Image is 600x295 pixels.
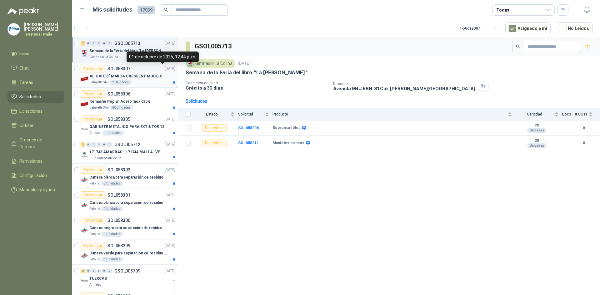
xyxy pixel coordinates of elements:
a: Chat [7,62,64,74]
p: Caneca blanca para separación de residuos 10 LT [89,200,167,206]
div: 2 Unidades [110,80,131,85]
div: 1 Unidades [101,206,123,211]
div: Unidades [527,128,547,133]
span: Cantidad [515,112,553,116]
div: 0 [107,41,112,46]
div: Por cotizar [81,166,105,174]
p: GSOL005712 [114,142,140,147]
span: Estado [194,112,229,116]
img: Company Logo [81,50,88,57]
div: Por cotizar [202,124,227,132]
p: ALICATE 8" MARCA CRESCENT MODELO 38008tv [89,73,167,79]
p: Dirección [333,81,475,86]
p: Almatec [89,282,101,287]
a: Configuración [7,170,64,181]
div: Por cotizar [81,90,105,98]
div: Por cotizar [81,217,105,224]
div: 5 Unidades [101,181,123,186]
p: Lafayette SAS [89,105,108,110]
div: 0 [107,142,112,147]
div: 0 [97,41,101,46]
span: Producto [272,112,507,116]
div: 1 Unidades [101,257,123,262]
p: Patojito [89,257,100,262]
p: Caneca verde para separación de residuo 55 LT [89,250,167,256]
b: Manteles blancos [272,141,304,146]
p: TUERCAS [89,276,107,282]
span: Manuales y ayuda [19,186,55,193]
p: Patojito [89,206,100,211]
th: # COTs [575,108,600,120]
p: 171743 AMARRAS - 171744 MALLA LVP [89,149,160,155]
p: Condición de pago [186,81,328,85]
b: 0 [575,140,592,146]
p: [DATE] [165,142,175,148]
h3: GSOL005713 [195,42,232,51]
img: Company Logo [81,252,88,259]
p: [PERSON_NAME] [PERSON_NAME] [24,22,64,31]
p: [DATE] [165,116,175,122]
th: Docs [562,108,575,120]
div: 0 [102,41,107,46]
span: Órdenes de Compra [19,136,58,150]
span: 17039 [137,6,155,14]
a: Manuales y ayuda [7,184,64,196]
p: Remache Pop En Acero Inoxidable [89,99,151,105]
img: Logo peakr [7,7,39,15]
div: 0 [107,269,112,273]
p: [DATE] [165,41,175,47]
p: SOL058301 [107,193,130,197]
span: search [164,7,168,12]
span: Chat [19,65,29,71]
img: Company Logo [81,227,88,234]
p: [DATE] [238,61,250,66]
a: Tareas [7,76,64,88]
p: Caneca blanca para separación de residuos 121 LT [89,175,167,180]
a: Solicitudes [7,91,64,103]
h1: Mis solicitudes [92,5,132,14]
img: Company Logo [81,100,88,108]
th: Producto [272,108,515,120]
p: Lafayette SAS [89,80,108,85]
p: [DATE] [165,192,175,198]
p: GABINETE METALICO PARA EXTINTOR 15 LB [89,124,167,130]
p: Almatec [89,130,101,135]
span: Remisiones [19,158,42,165]
th: Solicitud [238,108,272,120]
a: 3 0 0 0 0 0 GSOL005709[DATE] Company LogoTUERCASAlmatec [81,267,177,287]
p: Patojito [89,232,100,237]
a: Por cotizarSOL058302[DATE] Company LogoCaneca blanca para separación de residuos 121 LTPatojito5 ... [72,164,178,189]
p: Semana de la Feria del libro "La [PERSON_NAME]" [186,69,308,76]
b: 20 [515,138,558,143]
b: 20 [515,123,558,128]
p: Crédito a 30 días [186,85,328,91]
button: No Leídos [556,22,592,34]
div: 0 [86,41,91,46]
div: 0 [91,269,96,273]
a: SOL058311 [238,141,259,145]
span: Tareas [19,79,33,86]
a: Licitaciones [7,105,64,117]
b: Sobremanteles [272,125,301,130]
div: 50 Unidades [110,105,133,110]
p: Gimnasio La Colina [89,55,118,60]
p: Avenida 9N # 56N-81 Cali , [PERSON_NAME][GEOGRAPHIC_DATA] [333,86,475,91]
a: 2 0 0 0 0 0 GSOL005713[DATE] Company LogoSemana de la Feria del libro "La [PERSON_NAME]"Gimnasio ... [81,40,177,60]
b: SOL058308 [238,126,259,130]
b: 0 [575,125,592,131]
p: SOL058305 [107,117,130,121]
button: Asignado a mi [505,22,551,34]
img: Company Logo [81,125,88,133]
th: Cantidad [515,108,562,120]
a: Remisiones [7,155,64,167]
div: 0 [102,269,107,273]
a: Por cotizarSOL058300[DATE] Company LogoCaneca negra para separación de residuo 55 LTPatojito1 Uni... [72,214,178,239]
span: Cotizar [19,122,34,129]
div: 1 - 50 de 9007 [460,23,500,33]
a: Órdenes de Compra [7,134,64,153]
div: Por cotizar [81,116,105,123]
div: Todas [496,7,509,13]
p: SOL058302 [107,168,130,172]
img: Company Logo [8,23,20,35]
